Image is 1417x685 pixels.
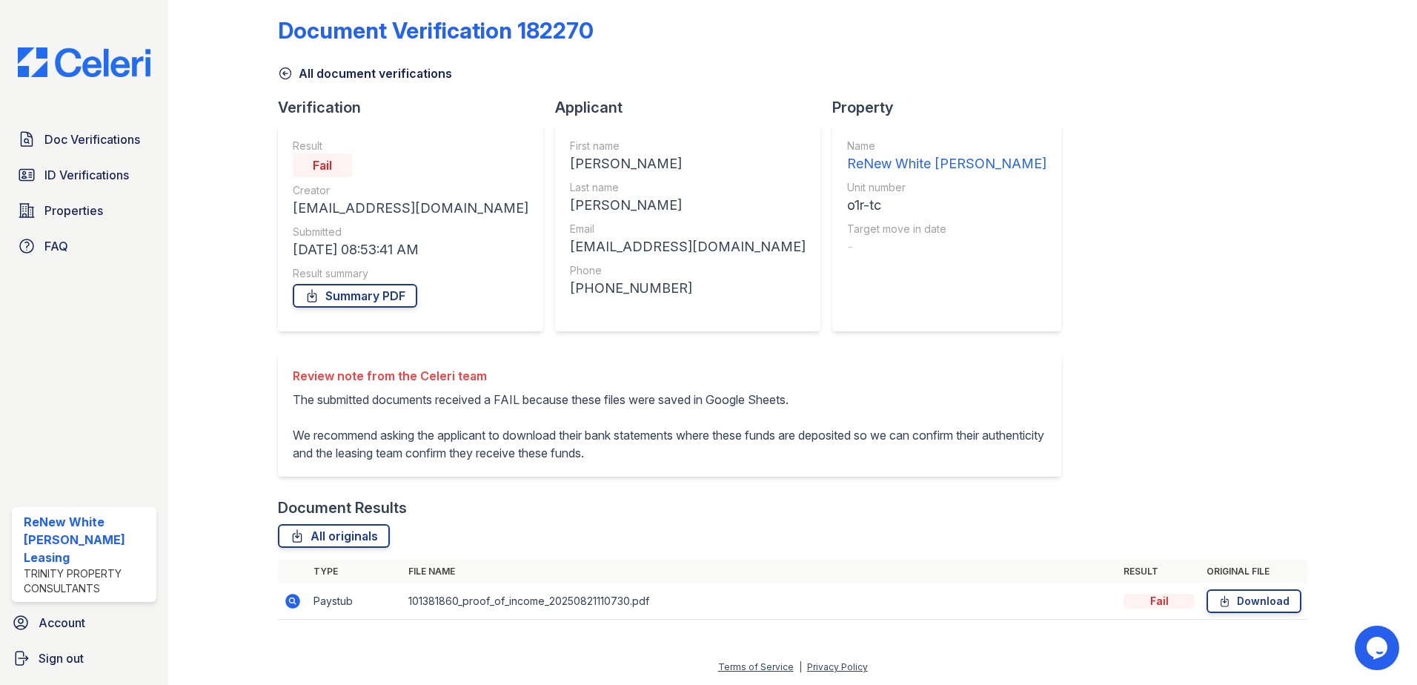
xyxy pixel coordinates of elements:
th: Type [308,560,402,583]
div: [PERSON_NAME] [570,195,806,216]
span: Properties [44,202,103,219]
div: Result [293,139,528,153]
a: Privacy Policy [807,661,868,672]
th: Original file [1201,560,1307,583]
a: FAQ [12,231,156,261]
a: Doc Verifications [12,125,156,154]
div: Verification [278,97,555,118]
span: ID Verifications [44,166,129,184]
div: ReNew White [PERSON_NAME] Leasing [24,513,150,566]
div: Document Verification 182270 [278,17,594,44]
div: o1r-tc [847,195,1046,216]
a: Summary PDF [293,284,417,308]
span: Sign out [39,649,84,667]
div: Unit number [847,180,1046,195]
th: Result [1118,560,1201,583]
td: 101381860_proof_of_income_20250821110730.pdf [402,583,1118,620]
p: The submitted documents received a FAIL because these files were saved in Google Sheets. We recom... [293,391,1046,462]
iframe: chat widget [1355,626,1402,670]
a: Sign out [6,643,162,673]
div: Result summary [293,266,528,281]
a: All document verifications [278,64,452,82]
div: Trinity Property Consultants [24,566,150,596]
div: [EMAIL_ADDRESS][DOMAIN_NAME] [293,198,528,219]
a: ID Verifications [12,160,156,190]
span: Account [39,614,85,632]
a: Account [6,608,162,638]
div: First name [570,139,806,153]
div: Review note from the Celeri team [293,367,1046,385]
div: Property [832,97,1073,118]
div: Last name [570,180,806,195]
div: Creator [293,183,528,198]
a: Download [1207,589,1301,613]
div: Fail [1124,594,1195,609]
div: [PERSON_NAME] [570,153,806,174]
span: FAQ [44,237,68,255]
div: Submitted [293,225,528,239]
div: [DATE] 08:53:41 AM [293,239,528,260]
div: ReNew White [PERSON_NAME] [847,153,1046,174]
div: Phone [570,263,806,278]
a: Properties [12,196,156,225]
a: All originals [278,524,390,548]
div: [EMAIL_ADDRESS][DOMAIN_NAME] [570,236,806,257]
div: Fail [293,153,352,177]
a: Name ReNew White [PERSON_NAME] [847,139,1046,174]
div: Name [847,139,1046,153]
div: | [799,661,802,672]
div: - [847,236,1046,257]
span: Doc Verifications [44,130,140,148]
div: Target move in date [847,222,1046,236]
div: Email [570,222,806,236]
div: Document Results [278,497,407,518]
th: File name [402,560,1118,583]
div: Applicant [555,97,832,118]
a: Terms of Service [718,661,794,672]
img: CE_Logo_Blue-a8612792a0a2168367f1c8372b55b34899dd931a85d93a1a3d3e32e68fde9ad4.png [6,47,162,77]
td: Paystub [308,583,402,620]
div: [PHONE_NUMBER] [570,278,806,299]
